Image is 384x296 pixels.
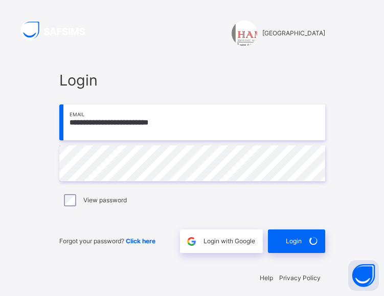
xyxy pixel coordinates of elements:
button: Open asap [348,260,379,291]
label: View password [83,196,127,205]
a: Help [260,274,273,282]
img: SAFSIMS Logo [20,20,97,40]
a: Click here [126,237,155,245]
a: Privacy Policy [279,274,321,282]
span: Forgot your password? [59,237,155,245]
img: google.396cfc9801f0270233282035f929180a.svg [186,236,197,247]
span: Login [59,69,325,91]
span: [GEOGRAPHIC_DATA] [262,29,325,38]
span: Login [286,237,302,246]
span: Login with Google [204,237,255,246]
